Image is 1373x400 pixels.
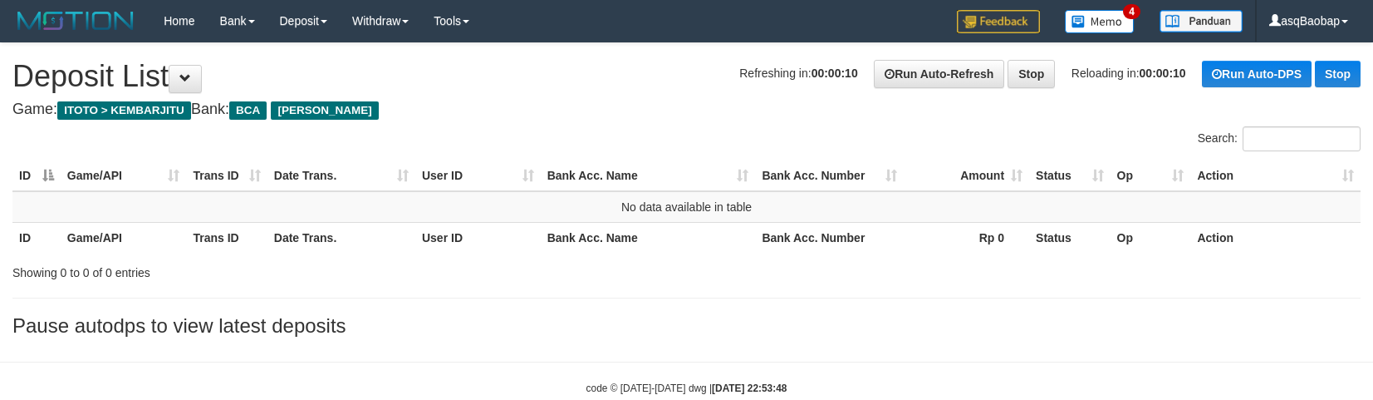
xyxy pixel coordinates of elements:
th: Status: activate to sort column ascending [1029,160,1111,191]
span: 4 [1123,4,1140,19]
h4: Game: Bank: [12,101,1361,118]
th: Op [1111,222,1191,253]
span: [PERSON_NAME] [271,101,378,120]
a: Run Auto-DPS [1202,61,1312,87]
span: ITOTO > KEMBARJITU [57,101,191,120]
th: Amount: activate to sort column ascending [904,160,1029,191]
th: User ID [415,222,541,253]
th: Game/API [61,222,187,253]
th: Bank Acc. Name [541,222,756,253]
th: Bank Acc. Number: activate to sort column ascending [755,160,903,191]
img: Button%20Memo.svg [1065,10,1135,33]
span: Reloading in: [1071,67,1186,80]
th: ID [12,222,61,253]
img: Feedback.jpg [957,10,1040,33]
th: Status [1029,222,1111,253]
th: Rp 0 [904,222,1029,253]
th: Bank Acc. Number [755,222,903,253]
th: User ID: activate to sort column ascending [415,160,541,191]
th: Trans ID: activate to sort column ascending [186,160,267,191]
span: Refreshing in: [739,67,857,80]
h3: Pause autodps to view latest deposits [12,315,1361,337]
strong: [DATE] 22:53:48 [712,383,787,394]
th: Action: activate to sort column ascending [1190,160,1361,191]
img: MOTION_logo.png [12,8,139,33]
th: Date Trans. [267,222,415,253]
small: code © [DATE]-[DATE] dwg | [586,383,787,394]
img: panduan.png [1160,10,1243,32]
a: Run Auto-Refresh [874,60,1004,88]
div: Showing 0 to 0 of 0 entries [12,258,560,281]
strong: 00:00:10 [1140,67,1186,80]
input: Search: [1243,126,1361,151]
th: ID: activate to sort column descending [12,160,61,191]
th: Op: activate to sort column ascending [1111,160,1191,191]
h1: Deposit List [12,60,1361,93]
span: BCA [229,101,267,120]
th: Game/API: activate to sort column ascending [61,160,187,191]
td: No data available in table [12,191,1361,223]
label: Search: [1198,126,1361,151]
strong: 00:00:10 [812,67,858,80]
th: Trans ID [186,222,267,253]
th: Date Trans.: activate to sort column ascending [267,160,415,191]
th: Action [1190,222,1361,253]
th: Bank Acc. Name: activate to sort column ascending [541,160,756,191]
a: Stop [1315,61,1361,87]
a: Stop [1008,60,1055,88]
